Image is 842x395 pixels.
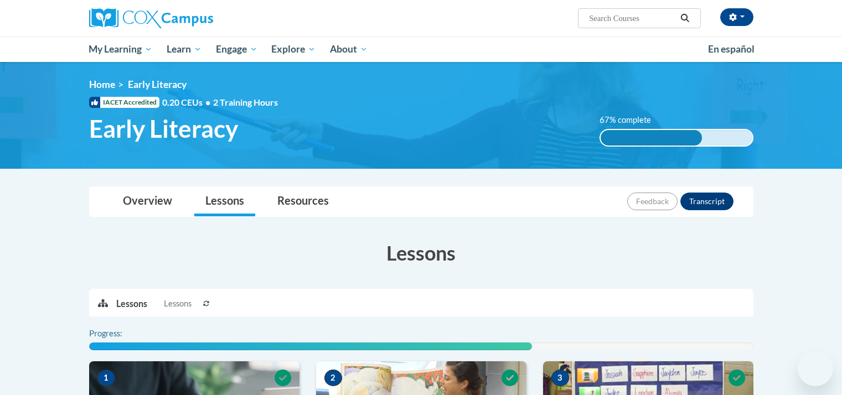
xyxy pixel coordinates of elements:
span: 2 [324,370,342,386]
span: Engage [216,43,257,56]
button: Account Settings [720,8,753,26]
input: Search Courses [588,12,676,25]
a: Explore [264,37,323,62]
span: Early Literacy [128,79,187,90]
span: Explore [271,43,316,56]
a: Overview [112,187,183,216]
div: 67% complete [601,130,702,145]
span: 0.20 CEUs [162,96,213,108]
iframe: Button to launch messaging window [798,351,833,386]
span: 2 Training Hours [213,97,278,107]
a: Home [89,79,115,90]
a: Resources [266,187,340,216]
p: Lessons [116,298,147,310]
label: Progress: [89,328,153,340]
button: Search [676,12,693,25]
a: En español [701,38,762,61]
a: About [323,37,375,62]
span: Lessons [164,298,192,310]
a: Engage [209,37,265,62]
img: Cox Campus [89,8,213,28]
span: About [330,43,368,56]
a: Learn [159,37,209,62]
div: Main menu [73,37,770,62]
span: • [205,97,210,107]
h3: Lessons [89,239,753,267]
button: Feedback [627,193,678,210]
span: Learn [167,43,202,56]
span: IACET Accredited [89,97,159,108]
span: Early Literacy [89,114,238,143]
span: My Learning [89,43,152,56]
a: My Learning [82,37,160,62]
label: 67% complete [600,114,663,126]
a: Lessons [194,187,255,216]
a: Cox Campus [89,8,299,28]
button: Transcript [680,193,733,210]
span: 1 [97,370,115,386]
span: 3 [551,370,569,386]
span: En español [708,43,755,55]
